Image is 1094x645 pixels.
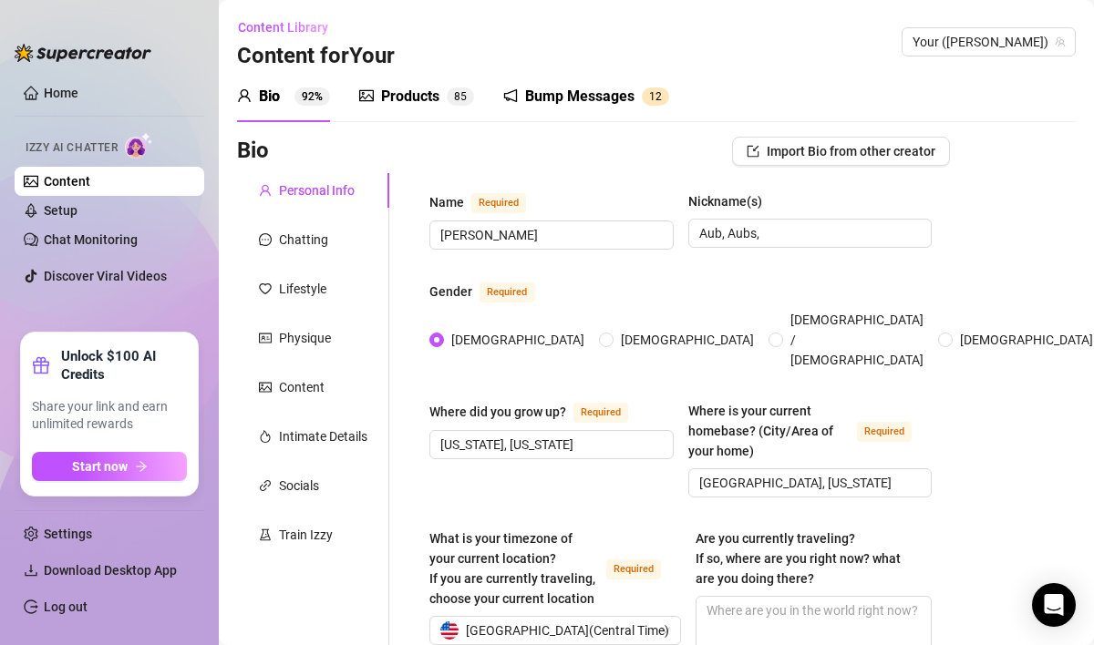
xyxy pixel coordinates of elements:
[429,402,566,422] div: Where did you grow up?
[279,426,367,446] div: Intimate Details
[732,137,950,166] button: Import Bio from other creator
[279,525,333,545] div: Train Izzy
[72,459,128,474] span: Start now
[259,184,272,197] span: user
[429,192,464,212] div: Name
[24,563,38,578] span: download
[573,403,628,423] span: Required
[44,599,88,614] a: Log out
[913,28,1065,56] span: Your (aubreyxx)
[44,86,78,100] a: Home
[1032,583,1076,627] div: Open Intercom Messenger
[32,452,187,481] button: Start nowarrow-right
[279,230,328,250] div: Chatting
[471,193,526,213] span: Required
[279,180,355,200] div: Personal Info
[429,531,595,606] span: What is your timezone of your current location? If you are currently traveling, choose your curre...
[688,401,933,461] label: Where is your current homebase? (City/Area of your home)
[429,282,472,302] div: Gender
[429,191,546,213] label: Name
[237,88,252,103] span: user
[444,330,592,350] span: [DEMOGRAPHIC_DATA]
[655,90,662,103] span: 2
[237,13,343,42] button: Content Library
[44,203,77,218] a: Setup
[259,479,272,492] span: link
[279,377,325,397] div: Content
[440,225,659,245] input: Name
[503,88,518,103] span: notification
[767,144,935,159] span: Import Bio from other creator
[440,435,659,455] input: Where did you grow up?
[238,20,328,35] span: Content Library
[279,476,319,496] div: Socials
[44,269,167,283] a: Discover Viral Videos
[237,42,395,71] h3: Content for Your
[279,328,331,348] div: Physique
[688,191,775,211] label: Nickname(s)
[857,422,912,442] span: Required
[480,282,534,302] span: Required
[606,559,661,579] span: Required
[525,86,635,107] div: Bump Messages
[259,430,272,443] span: fire
[279,279,326,299] div: Lifestyle
[44,232,138,247] a: Chat Monitoring
[454,90,460,103] span: 8
[429,401,648,423] label: Where did you grow up?
[26,139,118,157] span: Izzy AI Chatter
[440,621,459,640] img: us
[259,528,272,541] span: experiment
[747,145,759,158] span: import
[447,87,474,106] sup: 85
[15,44,151,62] img: logo-BBDzfeDw.svg
[688,401,851,461] div: Where is your current homebase? (City/Area of your home)
[381,86,439,107] div: Products
[649,90,655,103] span: 1
[44,174,90,189] a: Content
[460,90,467,103] span: 5
[44,527,92,541] a: Settings
[359,88,374,103] span: picture
[259,381,272,394] span: picture
[783,310,931,370] span: [DEMOGRAPHIC_DATA] / [DEMOGRAPHIC_DATA]
[259,233,272,246] span: message
[259,86,280,107] div: Bio
[294,87,330,106] sup: 92%
[61,347,187,384] strong: Unlock $100 AI Credits
[135,460,148,473] span: arrow-right
[32,398,187,434] span: Share your link and earn unlimited rewards
[642,87,669,106] sup: 12
[259,332,272,344] span: idcard
[466,617,669,644] span: [GEOGRAPHIC_DATA] ( Central Time )
[429,281,554,302] label: Gender
[237,137,269,166] h3: Bio
[688,191,762,211] div: Nickname(s)
[696,531,901,586] span: Are you currently traveling? If so, where are you right now? what are you doing there?
[614,330,761,350] span: [DEMOGRAPHIC_DATA]
[699,473,918,493] input: Where is your current homebase? (City/Area of your home)
[125,132,153,159] img: AI Chatter
[32,356,50,374] span: gift
[259,282,272,295] span: heart
[44,563,177,578] span: Download Desktop App
[1055,36,1066,47] span: team
[699,223,918,243] input: Nickname(s)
